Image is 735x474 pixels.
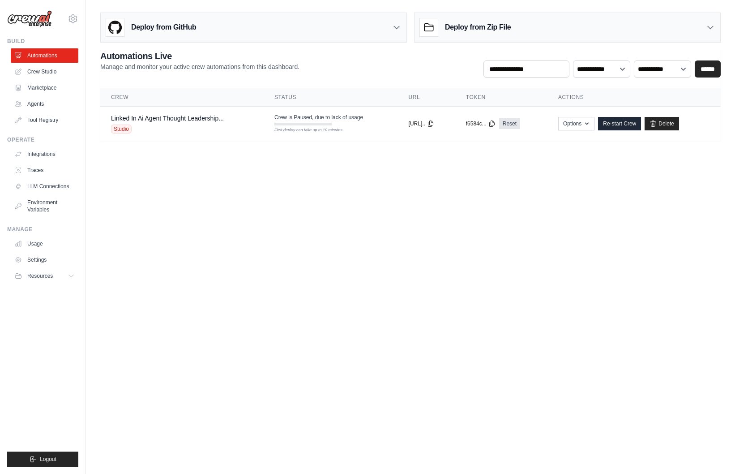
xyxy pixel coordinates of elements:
[598,117,641,130] a: Re-start Crew
[100,62,299,71] p: Manage and monitor your active crew automations from this dashboard.
[27,272,53,280] span: Resources
[455,88,547,107] th: Token
[11,97,78,111] a: Agents
[274,114,363,121] span: Crew is Paused, due to lack of usage
[11,237,78,251] a: Usage
[11,195,78,217] a: Environment Variables
[11,65,78,79] a: Crew Studio
[100,88,264,107] th: Crew
[40,456,56,463] span: Logout
[11,179,78,194] a: LLM Connections
[11,147,78,161] a: Integrations
[131,22,196,33] h3: Deploy from GitHub
[7,226,78,233] div: Manage
[274,127,332,134] div: First deploy can take up to 10 minutes
[100,50,299,62] h2: Automations Live
[11,48,78,63] a: Automations
[11,113,78,127] a: Tool Registry
[499,118,520,129] a: Reset
[547,88,721,107] th: Actions
[645,117,679,130] a: Delete
[11,163,78,177] a: Traces
[11,253,78,267] a: Settings
[11,269,78,283] button: Resources
[11,81,78,95] a: Marketplace
[7,38,78,45] div: Build
[7,10,52,27] img: Logo
[111,125,132,134] span: Studio
[7,136,78,143] div: Operate
[398,88,455,107] th: URL
[264,88,398,107] th: Status
[558,117,594,130] button: Options
[445,22,511,33] h3: Deploy from Zip File
[111,115,224,122] a: Linked In Ai Agent Thought Leadership...
[466,120,496,127] button: f6584c...
[106,18,124,36] img: GitHub Logo
[7,452,78,467] button: Logout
